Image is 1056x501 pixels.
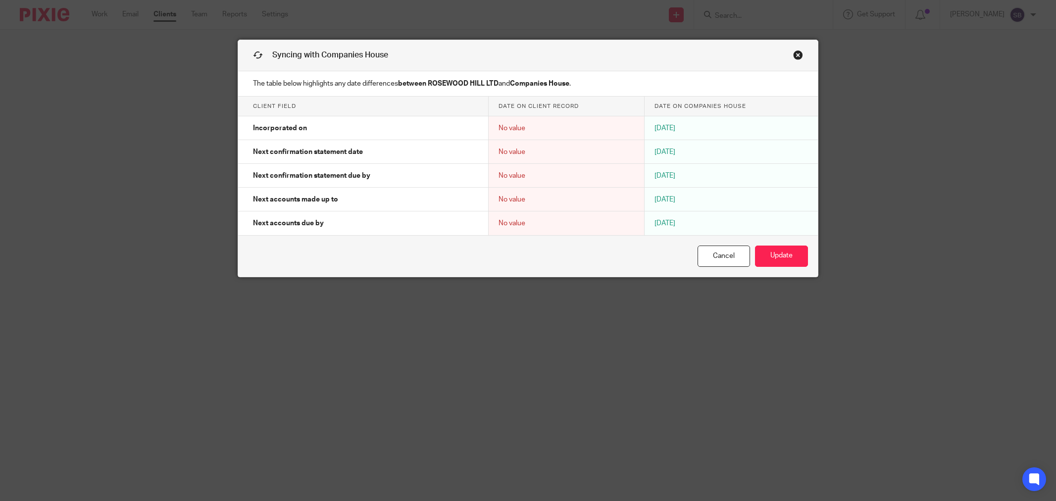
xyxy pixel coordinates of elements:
td: [DATE] [645,211,818,235]
td: Next accounts made up to [238,188,488,211]
td: No value [488,188,645,211]
td: Next accounts due by [238,211,488,235]
strong: between ROSEWOOD HILL LTD [398,80,499,87]
td: No value [488,140,645,164]
a: Close this dialog window [793,50,803,63]
td: No value [488,164,645,188]
th: Date on Companies House [645,97,818,116]
td: [DATE] [645,116,818,140]
td: [DATE] [645,164,818,188]
td: No value [488,211,645,235]
td: Next confirmation statement due by [238,164,488,188]
a: Cancel [698,246,750,267]
th: Date on client record [488,97,645,116]
td: Next confirmation statement date [238,140,488,164]
th: Client field [238,97,488,116]
span: Syncing with Companies House [272,51,388,59]
td: No value [488,116,645,140]
p: The table below highlights any date differences and . [238,71,818,97]
strong: Companies House [510,80,569,87]
td: [DATE] [645,140,818,164]
td: [DATE] [645,188,818,211]
button: Update [755,246,808,267]
td: Incorporated on [238,116,488,140]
